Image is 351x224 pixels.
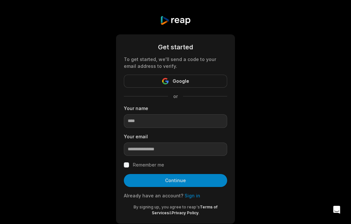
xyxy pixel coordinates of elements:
label: Your name [124,105,227,112]
a: Sign in [185,193,200,198]
span: or [168,93,183,100]
label: Remember me [133,161,164,169]
span: By signing up, you agree to reap's [134,205,200,209]
label: Your email [124,133,227,140]
span: Already have an account? [124,193,183,198]
span: Google [173,77,189,85]
div: Get started [124,42,227,52]
span: . [199,210,200,215]
button: Continue [124,174,227,187]
div: Open Intercom Messenger [329,202,344,218]
button: Google [124,75,227,88]
div: To get started, we'll send a code to your email address to verify. [124,56,227,69]
a: Privacy Policy [172,210,199,215]
img: reap [160,16,191,25]
span: & [169,210,172,215]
